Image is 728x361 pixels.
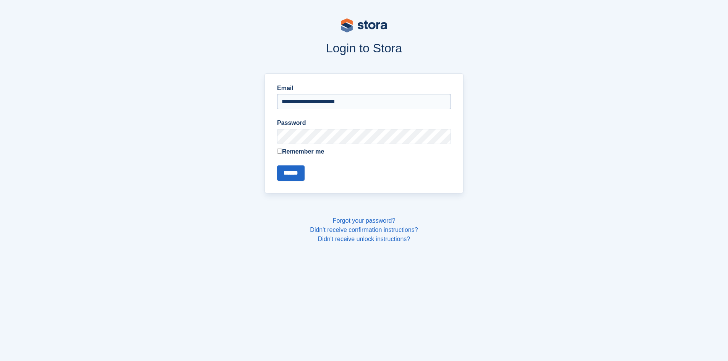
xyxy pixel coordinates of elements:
[310,227,418,233] a: Didn't receive confirmation instructions?
[341,18,387,32] img: stora-logo-53a41332b3708ae10de48c4981b4e9114cc0af31d8433b30ea865607fb682f29.svg
[277,149,282,154] input: Remember me
[277,84,451,93] label: Email
[277,147,451,156] label: Remember me
[333,217,396,224] a: Forgot your password?
[318,236,410,242] a: Didn't receive unlock instructions?
[119,41,610,55] h1: Login to Stora
[277,118,451,128] label: Password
